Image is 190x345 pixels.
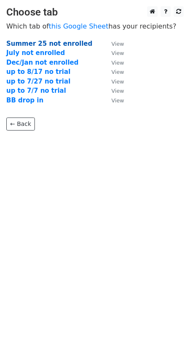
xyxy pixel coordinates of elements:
a: ← Back [6,118,35,131]
a: BB drop in [6,97,43,104]
small: View [111,41,124,47]
a: Summer 25 not enrolled [6,40,92,47]
small: View [111,60,124,66]
a: View [103,40,124,47]
small: View [111,78,124,85]
iframe: Chat Widget [148,305,190,345]
a: View [103,59,124,66]
a: View [103,49,124,57]
a: Dec/Jan not enrolled [6,59,79,66]
small: View [111,97,124,104]
p: Which tab of has your recipients? [6,22,184,31]
h3: Choose tab [6,6,184,18]
a: View [103,68,124,76]
a: View [103,97,124,104]
a: View [103,87,124,94]
a: View [103,78,124,85]
small: View [111,50,124,56]
a: up to 7/7 no trial [6,87,66,94]
small: View [111,88,124,94]
a: July not enrolled [6,49,65,57]
small: View [111,69,124,75]
a: up to 7/27 no trial [6,78,71,85]
a: up to 8/17 no trial [6,68,71,76]
a: this Google Sheet [49,22,108,30]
